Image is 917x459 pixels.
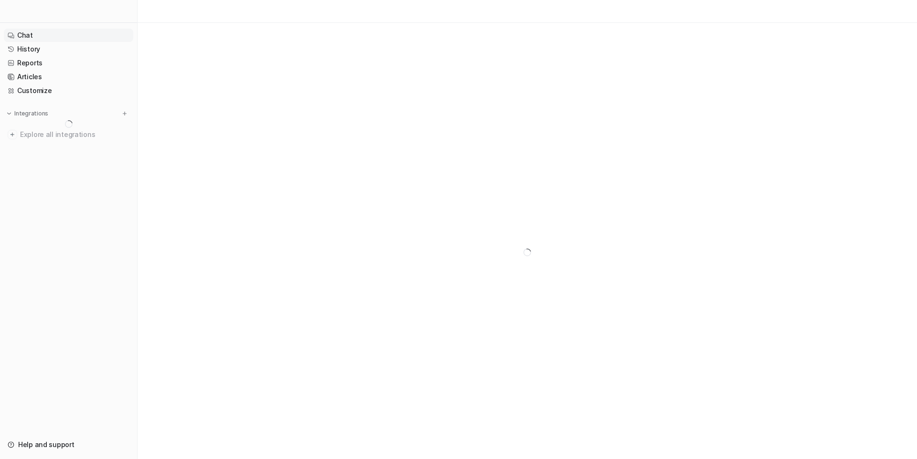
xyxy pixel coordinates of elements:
[4,84,133,97] a: Customize
[4,29,133,42] a: Chat
[4,128,133,141] a: Explore all integrations
[4,438,133,451] a: Help and support
[8,130,17,139] img: explore all integrations
[6,110,12,117] img: expand menu
[121,110,128,117] img: menu_add.svg
[4,42,133,56] a: History
[4,109,51,118] button: Integrations
[4,56,133,70] a: Reports
[4,70,133,83] a: Articles
[14,110,48,117] p: Integrations
[20,127,129,142] span: Explore all integrations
